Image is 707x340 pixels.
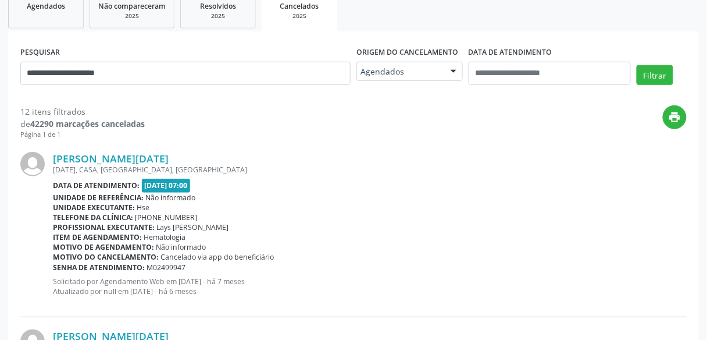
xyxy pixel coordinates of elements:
[469,44,552,62] label: DATA DE ATENDIMENTO
[20,105,145,118] div: 12 itens filtrados
[20,118,145,130] div: de
[30,118,145,129] strong: 42290 marcações canceladas
[200,1,236,11] span: Resolvidos
[53,203,135,212] b: Unidade executante:
[669,111,681,123] i: print
[20,44,60,62] label: PESQUISAR
[98,1,166,11] span: Não compareceram
[137,203,150,212] span: Hse
[135,212,198,222] span: [PHONE_NUMBER]
[147,263,186,272] span: M02499947
[53,193,144,203] b: Unidade de referência:
[146,193,196,203] span: Não informado
[53,212,133,222] b: Telefone da clínica:
[157,222,229,232] span: Lays [PERSON_NAME]
[280,1,319,11] span: Cancelados
[53,232,142,242] b: Item de agendamento:
[53,242,154,252] b: Motivo de agendamento:
[20,152,45,176] img: img
[142,179,191,192] span: [DATE] 07:00
[53,263,145,272] b: Senha de atendimento:
[663,105,687,129] button: print
[356,44,458,62] label: Origem do cancelamento
[53,277,687,296] p: Solicitado por Agendamento Web em [DATE] - há 7 meses Atualizado por null em [DATE] - há 6 meses
[156,242,206,252] span: Não informado
[53,152,169,165] a: [PERSON_NAME][DATE]
[637,65,673,85] button: Filtrar
[20,130,145,140] div: Página 1 de 1
[270,12,329,20] div: 2025
[144,232,186,242] span: Hematologia
[189,12,247,20] div: 2025
[53,180,140,190] b: Data de atendimento:
[53,165,687,175] div: [DATE], CASA, [GEOGRAPHIC_DATA], [GEOGRAPHIC_DATA]
[360,66,439,77] span: Agendados
[161,252,274,262] span: Cancelado via app do beneficiário
[98,12,166,20] div: 2025
[53,222,155,232] b: Profissional executante:
[53,252,159,262] b: Motivo do cancelamento:
[27,1,65,11] span: Agendados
